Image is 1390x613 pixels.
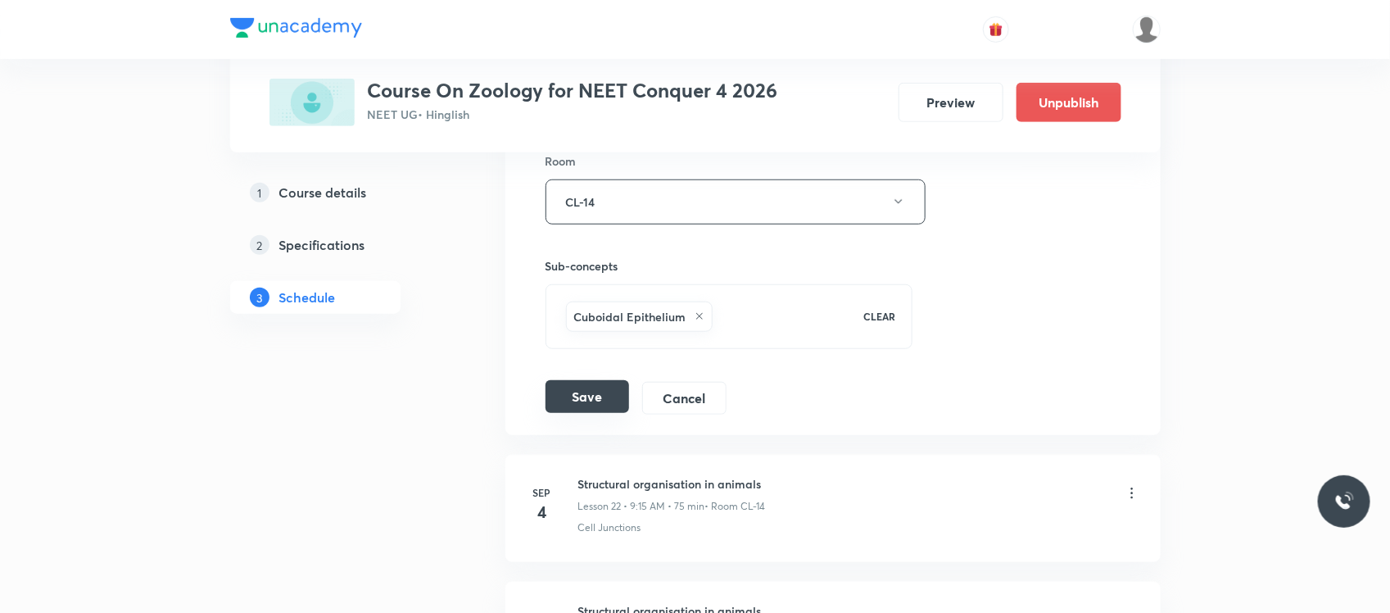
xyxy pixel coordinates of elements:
[899,83,1003,122] button: Preview
[1334,492,1354,511] img: ttu
[863,309,895,324] p: CLEAR
[250,235,269,255] p: 2
[368,106,778,123] p: NEET UG • Hinglish
[279,288,336,307] h5: Schedule
[574,308,686,325] h6: Cuboidal Epithelium
[230,176,453,209] a: 1Course details
[250,183,269,202] p: 1
[983,16,1009,43] button: avatar
[230,229,453,261] a: 2Specifications
[368,79,778,102] h3: Course On Zoology for NEET Conquer 4 2026
[546,257,913,275] h6: Sub-concepts
[1016,83,1121,122] button: Unpublish
[230,18,362,38] img: Company Logo
[578,520,641,535] p: Cell Junctions
[526,500,559,524] h4: 4
[989,22,1003,37] img: avatar
[546,380,629,413] button: Save
[546,179,926,225] button: CL-14
[578,499,705,514] p: Lesson 22 • 9:15 AM • 75 min
[279,183,367,202] h5: Course details
[1133,16,1161,43] img: Dipti
[279,235,365,255] h5: Specifications
[269,79,355,126] img: 88039394-2413-40F9-B736-292D2AE45F42_plus.png
[705,499,766,514] p: • Room CL-14
[250,288,269,307] p: 3
[578,475,766,493] h6: Structural organisation in animals
[546,152,577,170] h6: Room
[642,382,727,415] button: Cancel
[230,18,362,42] a: Company Logo
[526,485,559,500] h6: Sep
